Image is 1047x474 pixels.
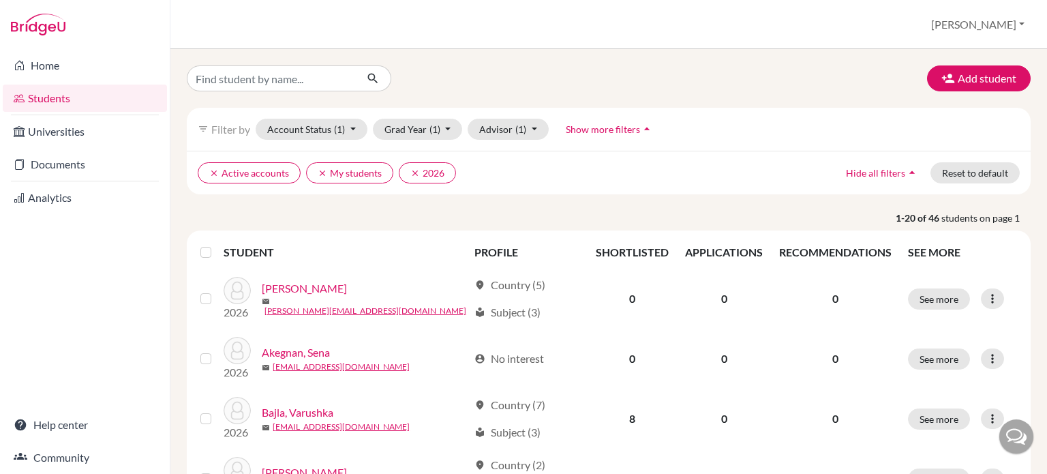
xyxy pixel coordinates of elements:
[224,337,251,364] img: Akegnan, Sena
[474,304,541,321] div: Subject (3)
[224,364,251,381] p: 2026
[334,123,345,135] span: (1)
[198,162,301,183] button: clearActive accounts
[474,277,545,293] div: Country (5)
[588,236,677,269] th: SHORTLISTED
[677,329,771,389] td: 0
[846,167,905,179] span: Hide all filters
[588,389,677,449] td: 8
[474,400,485,411] span: location_on
[3,85,167,112] a: Students
[941,211,1031,225] span: students on page 1
[677,269,771,329] td: 0
[677,236,771,269] th: APPLICATIONS
[306,162,393,183] button: clearMy students
[429,123,440,135] span: (1)
[834,162,930,183] button: Hide all filtersarrow_drop_up
[566,123,640,135] span: Show more filters
[11,14,65,35] img: Bridge-U
[211,123,250,136] span: Filter by
[3,411,167,439] a: Help center
[262,404,333,421] a: Bajla, Varushka
[373,119,463,140] button: Grad Year(1)
[262,424,270,432] span: mail
[474,353,485,364] span: account_circle
[224,277,251,304] img: Adriano, Pedro
[779,411,892,427] p: 0
[224,424,251,441] p: 2026
[515,123,526,135] span: (1)
[3,52,167,79] a: Home
[273,421,410,433] a: [EMAIL_ADDRESS][DOMAIN_NAME]
[474,427,485,438] span: local_library
[771,236,900,269] th: RECOMMENDATIONS
[264,305,466,317] a: [PERSON_NAME][EMAIL_ADDRESS][DOMAIN_NAME]
[927,65,1031,91] button: Add student
[3,444,167,471] a: Community
[474,280,485,291] span: location_on
[198,123,209,134] i: filter_list
[474,424,541,441] div: Subject (3)
[187,65,356,91] input: Find student by name...
[588,269,677,329] td: 0
[273,361,410,373] a: [EMAIL_ADDRESS][DOMAIN_NAME]
[3,184,167,211] a: Analytics
[930,162,1020,183] button: Reset to default
[262,364,270,372] span: mail
[640,122,654,136] i: arrow_drop_up
[677,389,771,449] td: 0
[318,168,327,178] i: clear
[908,349,970,370] button: See more
[925,12,1031,38] button: [PERSON_NAME]
[410,168,420,178] i: clear
[224,397,251,424] img: Bajla, Varushka
[474,457,545,473] div: Country (2)
[474,397,545,413] div: Country (7)
[905,166,919,179] i: arrow_drop_up
[900,236,1025,269] th: SEE MORE
[779,351,892,367] p: 0
[262,344,330,361] a: Akegnan, Sena
[399,162,456,183] button: clear2026
[209,168,219,178] i: clear
[908,409,970,430] button: See more
[3,151,167,178] a: Documents
[474,307,485,318] span: local_library
[224,236,466,269] th: STUDENT
[474,460,485,471] span: location_on
[908,288,970,310] button: See more
[3,118,167,145] a: Universities
[262,297,270,306] span: mail
[896,211,941,225] strong: 1-20 of 46
[224,304,251,321] p: 2026
[588,329,677,389] td: 0
[554,119,665,140] button: Show more filtersarrow_drop_up
[262,280,347,297] a: [PERSON_NAME]
[468,119,549,140] button: Advisor(1)
[466,236,588,269] th: PROFILE
[779,291,892,307] p: 0
[474,351,544,367] div: No interest
[256,119,367,140] button: Account Status(1)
